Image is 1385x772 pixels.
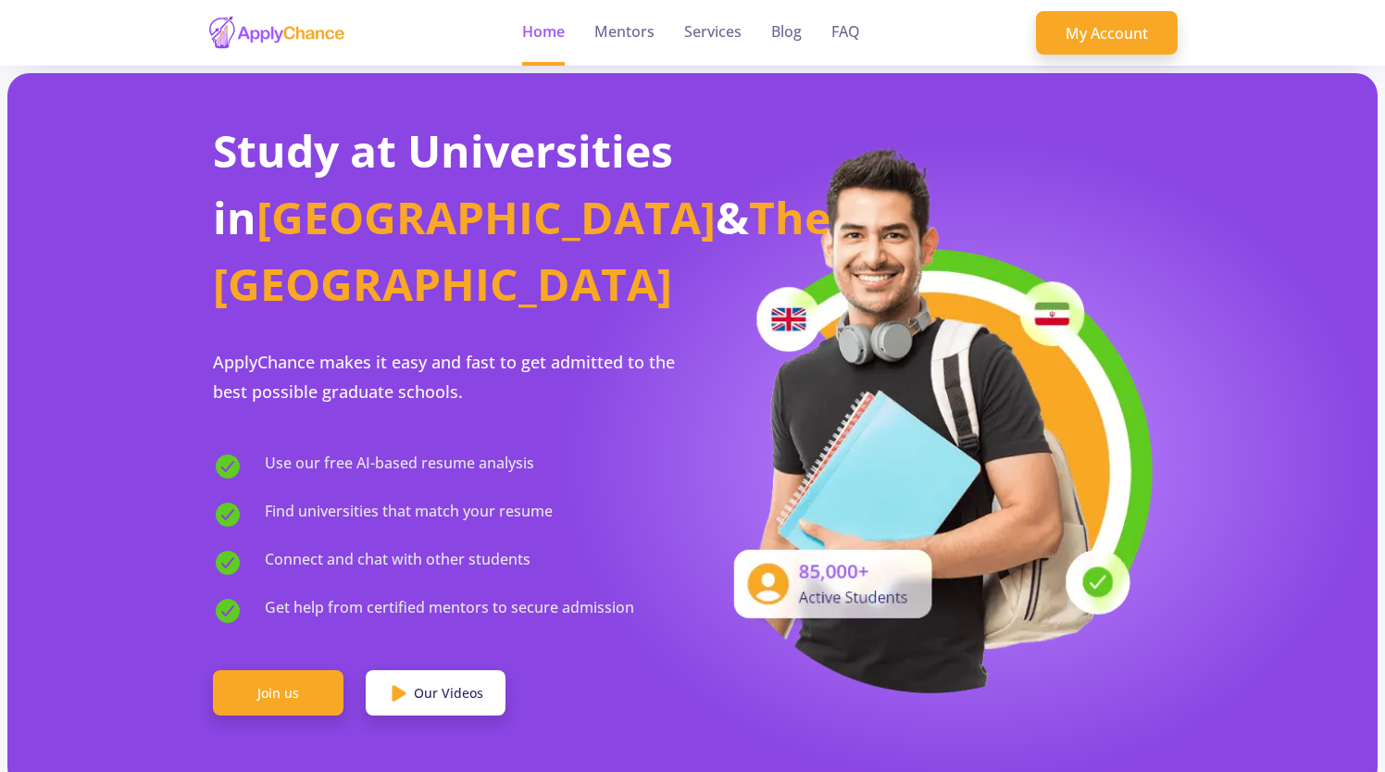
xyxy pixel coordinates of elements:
[1036,11,1178,56] a: My Account
[366,670,505,716] a: Our Videos
[213,670,343,716] a: Join us
[265,500,553,529] span: Find universities that match your resume
[265,548,530,578] span: Connect and chat with other students
[265,452,534,481] span: Use our free AI-based resume analysis
[256,187,716,247] span: [GEOGRAPHIC_DATA]
[716,187,749,247] span: &
[213,120,673,247] span: Study at Universities in
[705,141,1159,693] img: applicant
[414,683,483,703] span: Our Videos
[265,596,634,626] span: Get help from certified mentors to secure admission
[207,15,346,51] img: applychance logo
[213,351,675,403] span: ApplyChance makes it easy and fast to get admitted to the best possible graduate schools.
